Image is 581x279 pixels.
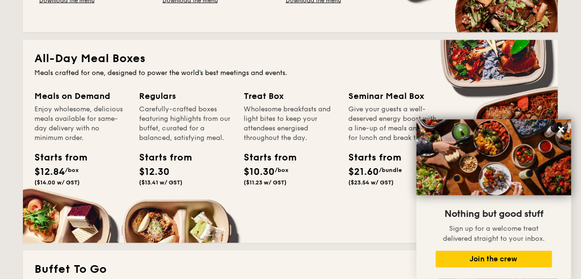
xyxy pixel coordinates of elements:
div: Seminar Meal Box [348,90,441,103]
div: Regulars [139,90,232,103]
button: Close [554,122,569,137]
div: Meals on Demand [34,90,128,103]
h2: Buffet To Go [34,262,547,278]
div: Carefully-crafted boxes featuring highlights from our buffet, curated for a balanced, satisfying ... [139,105,232,143]
span: $10.30 [244,167,275,178]
span: $12.30 [139,167,170,178]
div: Enjoy wholesome, delicious meals available for same-day delivery with no minimum order. [34,105,128,143]
div: Meals crafted for one, designed to power the world's best meetings and events. [34,69,547,78]
span: Sign up for a welcome treat delivered straight to your inbox. [443,225,545,243]
div: Give your guests a well-deserved energy boost with a line-up of meals and treats for lunch and br... [348,105,441,143]
span: ($23.54 w/ GST) [348,180,394,186]
span: /box [65,167,79,174]
div: Wholesome breakfasts and light bites to keep your attendees energised throughout the day. [244,105,337,143]
span: ($13.41 w/ GST) [139,180,183,186]
span: $21.60 [348,167,379,178]
span: ($14.00 w/ GST) [34,180,80,186]
div: Starts from [244,151,287,165]
h2: All-Day Meal Boxes [34,52,547,67]
span: Nothing but good stuff [444,208,544,220]
img: DSC07876-Edit02-Large.jpeg [417,119,571,195]
span: /box [275,167,289,174]
div: Treat Box [244,90,337,103]
div: Starts from [348,151,391,165]
span: /bundle [379,167,402,174]
button: Join the crew [436,251,552,268]
span: $12.84 [34,167,65,178]
div: Starts from [139,151,182,165]
span: ($11.23 w/ GST) [244,180,287,186]
div: Starts from [34,151,77,165]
